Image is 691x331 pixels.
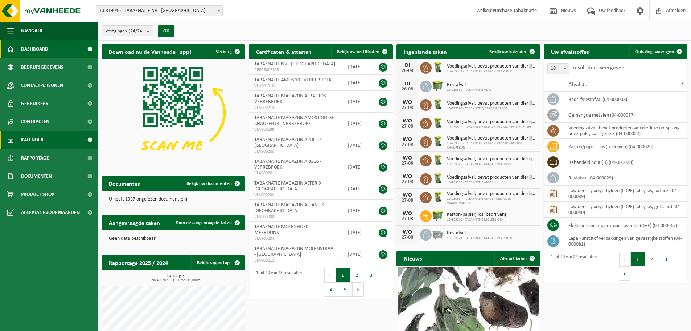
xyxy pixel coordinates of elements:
[447,119,536,125] span: Voedingsafval, bevat producten van dierlijke oorsprong, onverpakt, categorie 3
[400,81,415,87] div: DI
[324,282,338,297] button: 4
[548,64,569,74] span: 10
[400,142,415,148] div: 27-08
[102,59,245,167] img: Download de VHEPlus App
[254,93,328,105] span: TABAKNATIE MAGAZIJN ALBATROS - VERREBROEK
[254,127,336,133] span: VLA900199
[102,255,175,270] h2: Rapportage 2025 / 2024
[447,218,506,222] span: 10-939330 - TABAKNATIE MOLENHOEK
[254,105,336,111] span: VLA900214
[400,192,415,198] div: WO
[619,266,630,281] button: Next
[210,44,244,59] button: Verberg
[249,44,319,58] h2: Certificaten & attesten
[563,218,687,233] td: elektronische apparatuur - overige (OVE) (04-000067)
[254,214,336,220] span: VLA900203
[432,61,444,73] img: WB-0140-HPE-GN-50
[254,149,336,154] span: VLA900200
[353,282,364,297] button: Next
[568,82,589,88] span: Afvalstof
[432,172,444,185] img: WB-0140-HPE-GN-50
[252,267,302,298] div: 1 tot 10 van 43 resultaten
[400,118,415,124] div: WO
[254,77,332,83] span: TABAKNATIE AMOS 10 - VERREBROEK
[254,67,336,73] span: RED25006165
[432,154,444,166] img: WB-0140-HPE-GN-50
[400,161,415,166] div: 27-08
[447,101,536,106] span: Voedingsafval, bevat producten van dierlijke oorsprong, onverpakt, categorie 3
[432,98,444,110] img: WB-0140-HPE-GN-50
[338,282,353,297] button: 5
[21,22,44,40] span: Navigatie
[400,229,415,235] div: WO
[447,236,513,241] span: 10-939321 - TABAKNATIE MAGAZIJN APOLLO
[254,181,324,192] span: TABAKNATIE MAGAZIJN ASTERIX - [GEOGRAPHIC_DATA]
[635,49,674,54] span: Ophaling aanvragen
[102,176,148,190] h2: Documenten
[447,136,536,141] span: Voedingsafval, bevat producten van dierlijke oorsprong, onverpakt, categorie 3
[631,252,645,266] button: 1
[563,186,687,202] td: low density polyethyleen (LDPE) folie, los, naturel (04-000039)
[400,174,415,179] div: WO
[21,167,52,185] span: Documenten
[493,8,537,13] strong: Purchase Tabaknatie
[629,44,687,59] a: Ophaling aanvragen
[659,252,673,266] button: 3
[96,6,222,16] span: 10-819046 - TABAKNATIE NV - ANTWERPEN
[254,159,321,170] span: TABAKNATIE MAGAZIJN ARGOS - VERREBROEK
[254,236,336,242] span: VLA900204
[573,65,624,71] label: resultaten weergeven
[400,211,415,217] div: WO
[102,44,198,58] h2: Download nu de Vanheede+ app!
[432,228,444,240] img: WB-2500-GAL-GY-01
[563,123,687,139] td: voedingsafval, bevat producten van dierlijke oorsprong, onverpakt, categorie 3 (04-000024)
[336,268,350,282] button: 1
[216,49,232,54] span: Verberg
[342,243,371,265] td: [DATE]
[447,181,536,185] span: 10-939333 - TABAKNATIE AMOS 11
[547,63,569,74] span: 10
[21,113,49,131] span: Contracten
[186,181,232,186] span: Bekijk uw documenten
[105,279,245,282] span: 2024: 178,163 t - 2025: 211,000 t
[396,251,429,265] h2: Nieuws
[447,106,536,111] span: 10-775290 - TABAKNATIE/AMOS GARAGE
[563,92,687,107] td: bedrijfsrestafval (04-000008)
[337,49,379,54] span: Bekijk uw certificaten
[544,44,597,58] h2: Uw afvalstoffen
[342,91,371,113] td: [DATE]
[432,191,444,203] img: WB-0140-HPE-GN-50
[400,68,415,73] div: 26-08
[102,25,153,36] button: Vestigingen(24/24)
[447,125,536,129] span: 10-939318 - TABAKNATIE MAGAZIJN AMOS HOOFDBUREEL
[400,87,415,92] div: 26-08
[563,139,687,154] td: karton/papier, los (bedrijven) (04-000026)
[342,59,371,75] td: [DATE]
[102,215,167,230] h2: Aangevraagde taken
[447,69,536,74] span: 10-939321 - TABAKNATIE MAGAZIJN APOLLO
[447,175,536,181] span: Voedingsafval, bevat producten van dierlijke oorsprong, onverpakt, categorie 3
[342,113,371,134] td: [DATE]
[400,217,415,222] div: 27-08
[563,202,687,218] td: low density polyethyleen (LDPE) folie, los, gekleurd (04-000040)
[563,107,687,123] td: gemengde metalen (04-000017)
[170,215,244,230] a: Toon de aangevraagde taken
[547,251,597,282] div: 1 tot 10 van 22 resultaten
[447,162,536,166] span: 10-939322 - TABAKNATIE MAGAZIJN ARGOS
[254,170,336,176] span: VLA900201
[400,198,415,203] div: 27-08
[447,230,513,236] span: Restafval
[432,80,444,92] img: WB-1100-HPE-GN-51
[254,246,336,257] span: TABAKNATIE MAGAZIJN MOLENSTRAAT - [GEOGRAPHIC_DATA]
[21,94,48,113] span: Gebruikers
[563,170,687,186] td: restafval (04-000029)
[400,155,415,161] div: WO
[21,203,80,222] span: Acceptatievoorwaarden
[342,178,371,200] td: [DATE]
[645,252,659,266] button: 2
[254,83,336,89] span: VLA901913
[176,221,232,225] span: Toon de aangevraagde taken
[106,26,144,37] span: Vestigingen
[400,105,415,110] div: 27-08
[484,44,539,59] a: Bekijk uw kalender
